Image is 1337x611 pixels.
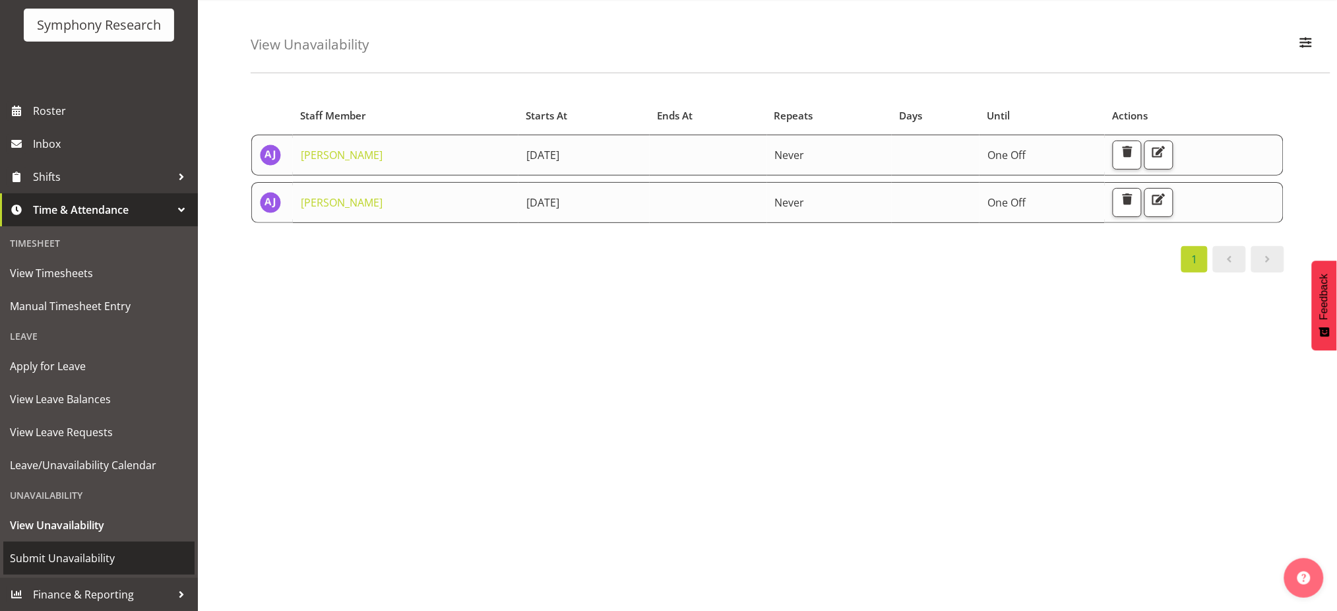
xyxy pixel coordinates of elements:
[10,548,188,568] span: Submit Unavailability
[33,167,171,187] span: Shifts
[774,108,884,123] div: Repeats
[10,263,188,283] span: View Timesheets
[3,416,195,449] a: View Leave Requests
[775,148,805,162] span: Never
[1113,188,1142,217] button: Delete Unavailability
[37,15,161,35] div: Symphony Research
[3,230,195,257] div: Timesheet
[260,192,281,213] img: aditi-jaiswal1830.jpg
[10,296,188,316] span: Manual Timesheet Entry
[33,134,191,154] span: Inbox
[1319,274,1330,320] span: Feedback
[33,585,171,604] span: Finance & Reporting
[1292,30,1320,59] button: Filter Employees
[10,422,188,442] span: View Leave Requests
[33,101,191,121] span: Roster
[33,200,171,220] span: Time & Attendance
[10,515,188,535] span: View Unavailability
[10,455,188,475] span: Leave/Unavailability Calendar
[1312,261,1337,350] button: Feedback - Show survey
[3,350,195,383] a: Apply for Leave
[526,108,642,123] div: Starts At
[1113,108,1276,123] div: Actions
[260,145,281,166] img: aditi-jaiswal1830.jpg
[987,195,1026,210] span: One Off
[3,257,195,290] a: View Timesheets
[1113,141,1142,170] button: Delete Unavailability
[899,108,972,123] div: Days
[526,148,559,162] span: [DATE]
[3,383,195,416] a: View Leave Balances
[526,195,559,210] span: [DATE]
[301,195,383,210] a: [PERSON_NAME]
[987,108,1098,123] div: Until
[3,509,195,542] a: View Unavailability
[657,108,759,123] div: Ends At
[251,37,369,52] h4: View Unavailability
[3,542,195,575] a: Submit Unavailability
[1144,188,1173,217] button: Edit Unavailability
[3,323,195,350] div: Leave
[301,148,383,162] a: [PERSON_NAME]
[1297,571,1311,585] img: help-xxl-2.png
[10,389,188,409] span: View Leave Balances
[775,195,805,210] span: Never
[3,482,195,509] div: Unavailability
[300,108,511,123] div: Staff Member
[1144,141,1173,170] button: Edit Unavailability
[3,290,195,323] a: Manual Timesheet Entry
[987,148,1026,162] span: One Off
[3,449,195,482] a: Leave/Unavailability Calendar
[10,356,188,376] span: Apply for Leave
